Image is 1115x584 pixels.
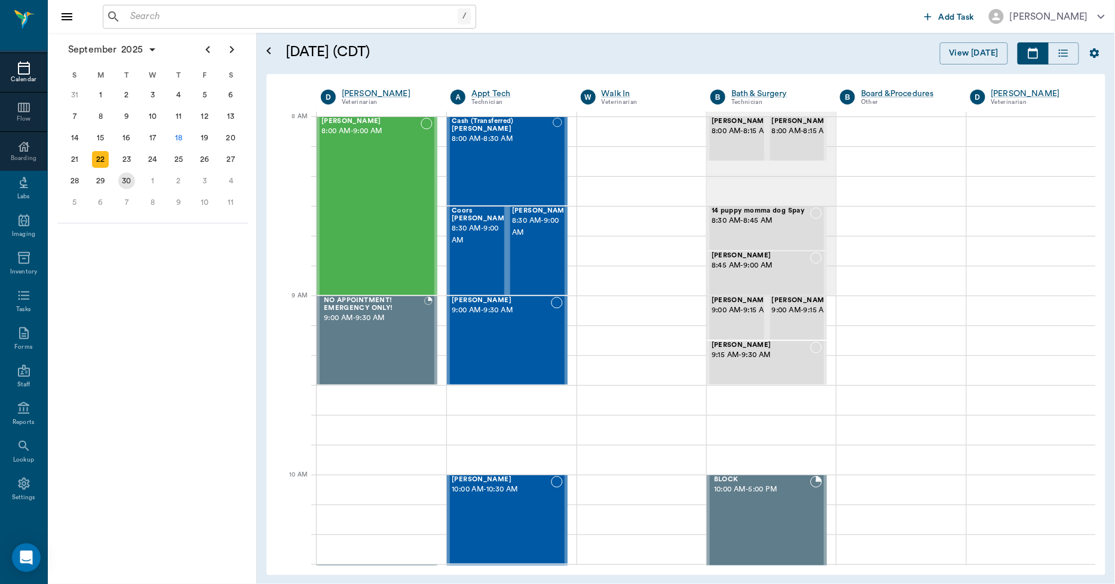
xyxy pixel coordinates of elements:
[772,118,832,125] span: [PERSON_NAME]
[118,194,135,211] div: Tuesday, October 7, 2025
[471,97,562,107] div: Technician
[712,260,810,272] span: 8:45 AM - 9:00 AM
[192,66,218,84] div: F
[712,297,771,305] span: [PERSON_NAME]
[92,87,109,103] div: Monday, September 1, 2025
[321,118,421,125] span: [PERSON_NAME]
[712,118,771,125] span: [PERSON_NAME]
[88,66,114,84] div: M
[731,97,822,107] div: Technician
[452,133,553,145] span: 8:00 AM - 8:30 AM
[991,88,1082,100] a: [PERSON_NAME]
[707,340,827,385] div: NOT_CONFIRMED, 9:15 AM - 9:30 AM
[321,125,421,137] span: 8:00 AM - 9:00 AM
[861,88,952,100] div: Board &Procedures
[286,42,599,62] h5: [DATE] (CDT)
[222,173,239,189] div: Saturday, October 4, 2025
[712,349,810,361] span: 9:15 AM - 9:30 AM
[714,476,810,484] span: BLOCK
[222,151,239,168] div: Saturday, September 27, 2025
[12,493,36,502] div: Settings
[12,230,35,239] div: Imaging
[940,42,1008,64] button: View [DATE]
[512,215,572,239] span: 8:30 AM - 9:00 AM
[145,87,161,103] div: Wednesday, September 3, 2025
[12,543,41,572] div: Open Intercom Messenger
[712,252,810,260] span: [PERSON_NAME]
[317,296,437,385] div: BOOKED, 9:00 AM - 9:30 AM
[62,38,163,62] button: September2025
[452,476,550,484] span: [PERSON_NAME]
[118,173,135,189] div: Tuesday, September 30, 2025
[861,97,952,107] div: Other
[712,125,771,137] span: 8:00 AM - 8:15 AM
[222,130,239,146] div: Saturday, September 20, 2025
[714,484,810,496] span: 10:00 AM - 5:00 PM
[66,173,83,189] div: Sunday, September 28, 2025
[170,151,187,168] div: Thursday, September 25, 2025
[16,305,31,314] div: Tasks
[970,90,985,104] div: D
[222,194,239,211] div: Saturday, October 11, 2025
[324,312,424,324] span: 9:00 AM - 9:30 AM
[170,108,187,125] div: Thursday, September 11, 2025
[66,194,83,211] div: Sunday, October 5, 2025
[712,207,810,215] span: 14 puppy momma dog Spay
[66,87,83,103] div: Sunday, August 31, 2025
[17,192,30,201] div: Labs
[920,5,979,27] button: Add Task
[767,296,828,340] div: NOT_CONFIRMED, 9:00 AM - 9:15 AM
[262,28,276,74] button: Open calendar
[119,41,145,58] span: 2025
[1010,10,1088,24] div: [PERSON_NAME]
[707,116,767,161] div: NOT_CONFIRMED, 8:00 AM - 8:15 AM
[342,97,433,107] div: Veterinarian
[170,87,187,103] div: Thursday, September 4, 2025
[979,5,1114,27] button: [PERSON_NAME]
[342,88,433,100] a: [PERSON_NAME]
[114,66,140,84] div: T
[66,130,83,146] div: Sunday, September 14, 2025
[581,90,596,104] div: W
[710,90,725,104] div: B
[66,151,83,168] div: Sunday, September 21, 2025
[118,151,135,168] div: Tuesday, September 23, 2025
[166,66,192,84] div: T
[13,418,35,427] div: Reports
[92,151,109,168] div: Monday, September 22, 2025
[92,173,109,189] div: Monday, September 29, 2025
[712,305,771,316] span: 9:00 AM - 9:15 AM
[276,110,307,140] div: 8 AM
[317,116,437,296] div: NOT_CONFIRMED, 8:00 AM - 9:00 AM
[197,130,213,146] div: Friday, September 19, 2025
[145,108,161,125] div: Wednesday, September 10, 2025
[118,108,135,125] div: Tuesday, September 9, 2025
[707,251,827,296] div: NOT_CONFIRMED, 8:45 AM - 9:00 AM
[92,194,109,211] div: Monday, October 6, 2025
[321,90,336,104] div: D
[14,343,32,352] div: Forms
[458,8,471,24] div: /
[66,108,83,125] div: Sunday, September 7, 2025
[276,290,307,319] div: 9 AM
[66,41,119,58] span: September
[707,296,767,340] div: NOT_CONFIRMED, 9:00 AM - 9:15 AM
[767,116,828,161] div: NOT_CONFIRMED, 8:00 AM - 8:15 AM
[772,125,832,137] span: 8:00 AM - 8:15 AM
[145,130,161,146] div: Wednesday, September 17, 2025
[452,484,550,496] span: 10:00 AM - 10:30 AM
[170,173,187,189] div: Thursday, October 2, 2025
[471,88,562,100] div: Appt Tech
[118,87,135,103] div: Tuesday, September 2, 2025
[602,97,693,107] div: Veterinarian
[140,66,166,84] div: W
[772,297,832,305] span: [PERSON_NAME]
[772,305,832,316] span: 9:00 AM - 9:15 AM
[451,90,465,104] div: A
[145,173,161,189] div: Wednesday, October 1, 2025
[447,116,567,206] div: NOT_CONFIRMED, 8:00 AM - 8:30 AM
[55,5,79,29] button: Close drawer
[92,108,109,125] div: Monday, September 8, 2025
